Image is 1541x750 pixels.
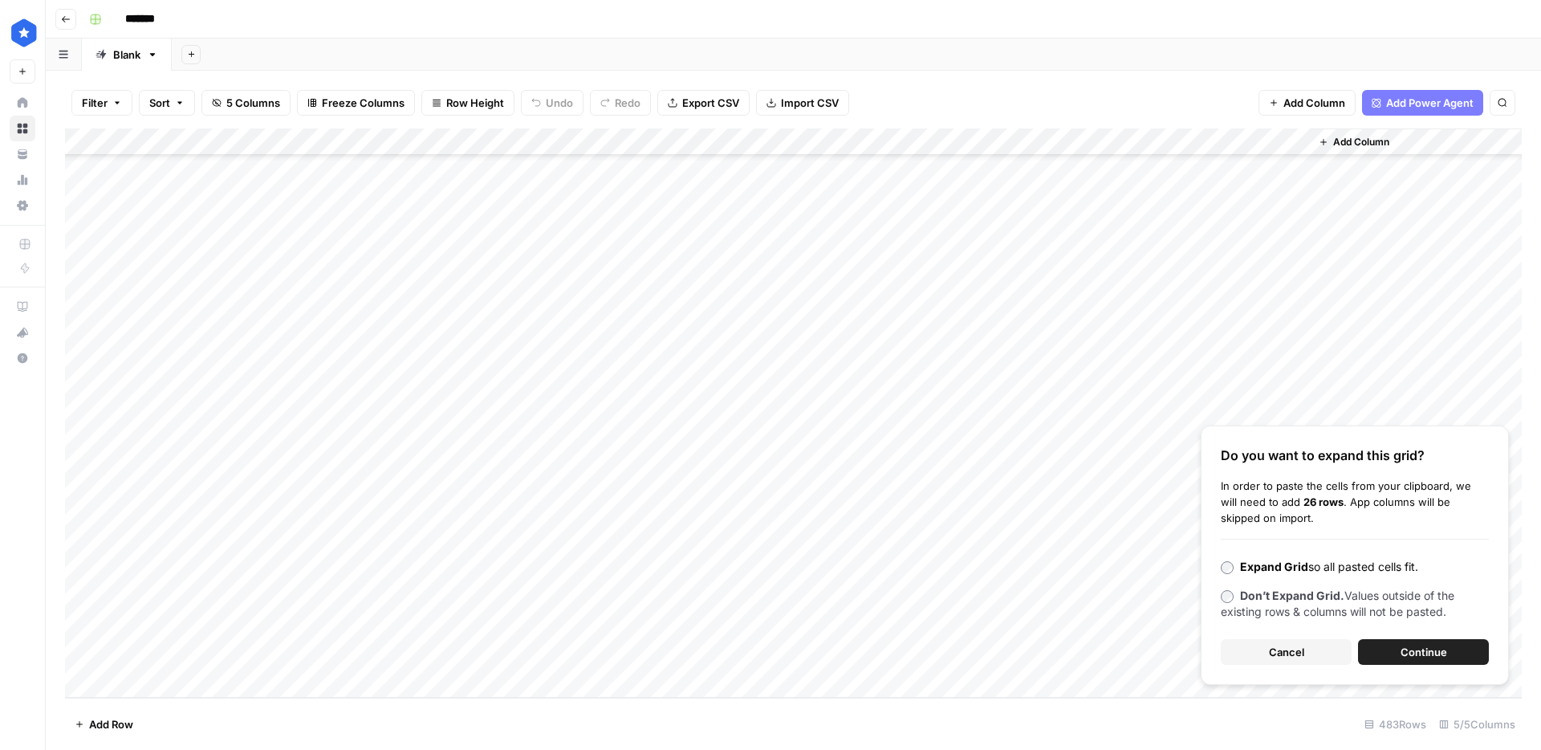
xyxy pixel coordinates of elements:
[113,47,140,63] div: Blank
[201,90,291,116] button: 5 Columns
[89,716,133,732] span: Add Row
[657,90,750,116] button: Export CSV
[10,320,35,344] div: What's new?
[1401,644,1447,660] span: Continue
[1240,589,1344,602] b: Don’t Expand Grid.
[139,90,195,116] button: Sort
[10,13,35,53] button: Workspace: ConsumerAffairs
[1303,495,1344,508] b: 26 rows
[1358,639,1489,665] button: Continue
[590,90,651,116] button: Redo
[82,95,108,111] span: Filter
[546,95,573,111] span: Undo
[1221,478,1489,526] div: In order to paste the cells from your clipboard, we will need to add . App columns will be skippe...
[615,95,640,111] span: Redo
[781,95,839,111] span: Import CSV
[10,193,35,218] a: Settings
[10,294,35,320] a: AirOps Academy
[756,90,849,116] button: Import CSV
[1258,90,1356,116] button: Add Column
[10,345,35,371] button: Help + Support
[1283,95,1345,111] span: Add Column
[1240,560,1308,573] b: Expand Grid
[1221,589,1454,618] span: Values outside of the existing rows & columns will not be pasted.
[10,90,35,116] a: Home
[1312,132,1396,153] button: Add Column
[421,90,514,116] button: Row Height
[297,90,415,116] button: Freeze Columns
[10,167,35,193] a: Usage
[1386,95,1474,111] span: Add Power Agent
[1221,639,1352,665] button: Cancel
[1433,711,1522,737] div: 5/5 Columns
[521,90,583,116] button: Undo
[1221,446,1489,465] div: Do you want to expand this grid?
[10,116,35,141] a: Browse
[226,95,280,111] span: 5 Columns
[10,320,35,345] button: What's new?
[1333,135,1389,149] span: Add Column
[71,90,132,116] button: Filter
[1362,90,1483,116] button: Add Power Agent
[322,95,405,111] span: Freeze Columns
[82,39,172,71] a: Blank
[1269,644,1304,660] span: Cancel
[65,711,143,737] button: Add Row
[1221,590,1234,603] input: Don’t Expand Grid.Values outside of the existing rows & columns will not be pasted.
[1221,561,1234,574] input: Expand Gridso all pasted cells fit.
[10,18,39,47] img: ConsumerAffairs Logo
[149,95,170,111] span: Sort
[446,95,504,111] span: Row Height
[10,141,35,167] a: Your Data
[1240,560,1418,573] span: so all pasted cells fit.
[1358,711,1433,737] div: 483 Rows
[682,95,739,111] span: Export CSV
